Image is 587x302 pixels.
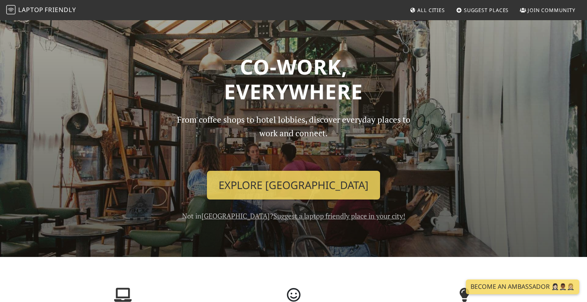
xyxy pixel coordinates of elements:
[182,211,405,220] span: Not in ?
[464,7,509,14] span: Suggest Places
[18,5,43,14] span: Laptop
[207,171,380,200] a: Explore [GEOGRAPHIC_DATA]
[273,211,405,220] a: Suggest a laptop friendly place in your city!
[466,279,579,294] a: Become an Ambassador 🤵🏻‍♀️🤵🏾‍♂️🤵🏼‍♀️
[528,7,575,14] span: Join Community
[517,3,578,17] a: Join Community
[417,7,445,14] span: All Cities
[406,3,448,17] a: All Cities
[6,3,76,17] a: LaptopFriendly LaptopFriendly
[453,3,512,17] a: Suggest Places
[45,5,76,14] span: Friendly
[170,113,417,165] p: From coffee shops to hotel lobbies, discover everyday places to work and connect.
[6,5,16,14] img: LaptopFriendly
[42,54,545,104] h1: Co-work, Everywhere
[201,211,270,220] a: [GEOGRAPHIC_DATA]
